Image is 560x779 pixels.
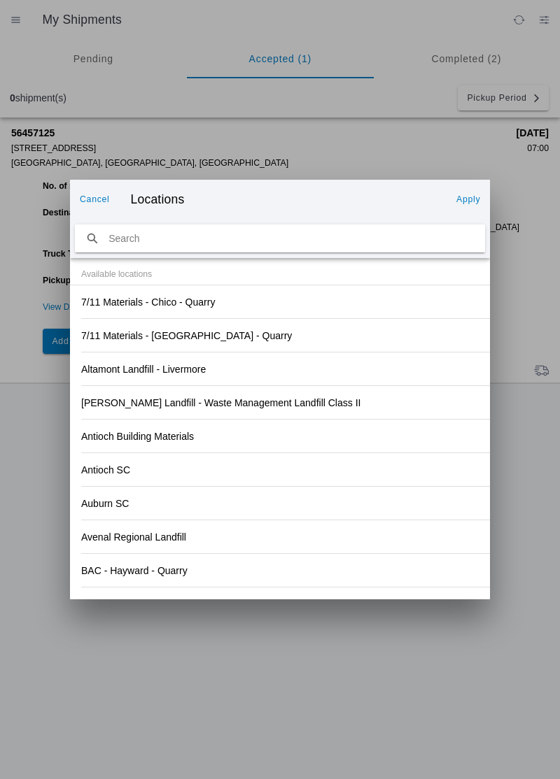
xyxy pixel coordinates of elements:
ion-item: Altamont Landfill - Livermore [70,352,490,386]
ion-item-divider: Available locations [70,264,490,285]
ion-item: Antioch SC [70,453,490,487]
ion-item: 7/11 Materials - Chico - Quarry [70,285,490,319]
ion-item: 7/11 Materials - [GEOGRAPHIC_DATA] - Quarry [70,319,490,352]
ion-title: Locations [117,192,449,207]
ion-item: Antioch Building Materials [70,420,490,453]
ion-button: Apply [451,188,486,210]
ion-item: Bakersfield SC [70,587,490,621]
ion-item: Auburn SC [70,487,490,520]
input: search text [75,224,485,253]
ion-button: Cancel [74,188,115,210]
ion-item: BAC - Hayward - Quarry [70,554,490,587]
ion-item: Avenal Regional Landfill [70,520,490,554]
ion-item: [PERSON_NAME] Landfill - Waste Management Landfill Class II [70,386,490,420]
